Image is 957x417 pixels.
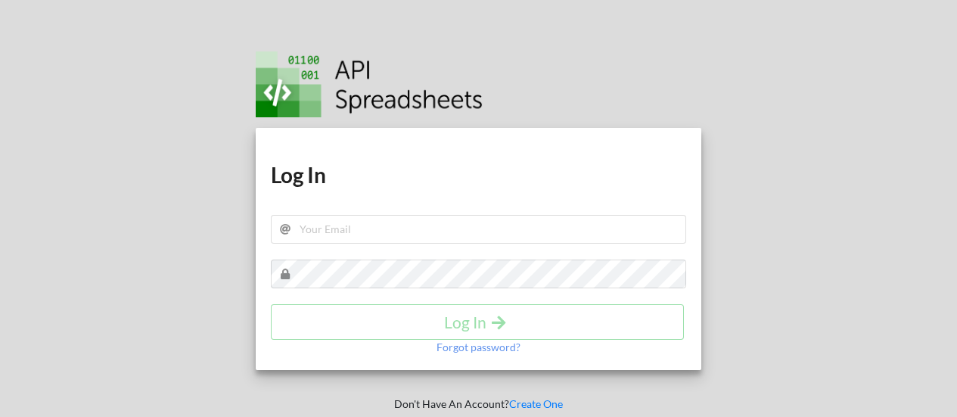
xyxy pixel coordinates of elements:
a: Create One [509,397,563,410]
input: Your Email [271,215,687,244]
p: Don't Have An Account? [245,397,713,412]
p: Forgot password? [437,340,520,355]
img: Logo.png [256,51,483,117]
h1: Log In [271,161,687,188]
